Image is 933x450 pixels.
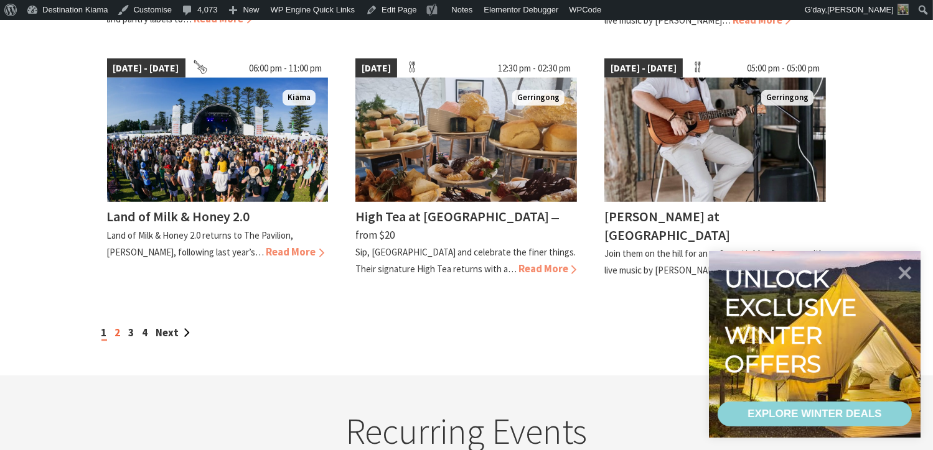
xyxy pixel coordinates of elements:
span: [PERSON_NAME] [827,5,894,14]
h4: High Tea at [GEOGRAPHIC_DATA] [355,208,549,225]
img: Clearly [107,78,329,202]
span: Read More [194,12,252,25]
span: Read More [266,245,324,259]
img: High Tea [355,78,577,202]
p: Join them on the hill for an unforgettable afternoon with live music by [PERSON_NAME]… [604,247,824,276]
span: Gerringong [512,90,565,106]
p: Land of Milk & Honey 2.0 returns to The Pavilion, [PERSON_NAME], following last year’s… [107,229,294,258]
span: Read More [733,13,790,27]
div: EXPLORE WINTER DEALS [748,402,881,426]
img: Tayvin Martins [604,78,826,202]
a: 3 [129,326,134,339]
span: 05:00 pm - 05:00 pm [741,58,826,78]
a: Next [156,326,190,339]
span: 1 [101,326,107,341]
span: Kiama [283,90,316,106]
a: [DATE] - [DATE] 06:00 pm - 11:00 pm Clearly Kiama Land of Milk & Honey 2.0 Land of Milk & Honey 2... [107,58,329,278]
span: ⁠— from $20 [355,211,560,241]
span: 06:00 pm - 11:00 pm [243,58,328,78]
span: Gerringong [761,90,813,106]
span: [DATE] - [DATE] [604,58,683,78]
div: Unlock exclusive winter offers [724,265,862,378]
span: [DATE] [355,58,397,78]
a: 2 [115,326,121,339]
a: [DATE] 12:30 pm - 02:30 pm High Tea Gerringong High Tea at [GEOGRAPHIC_DATA] ⁠— from $20 Sip, [GE... [355,58,577,278]
a: [DATE] - [DATE] 05:00 pm - 05:00 pm Tayvin Martins Gerringong [PERSON_NAME] at [GEOGRAPHIC_DATA] ... [604,58,826,278]
h4: Land of Milk & Honey 2.0 [107,208,250,225]
a: EXPLORE WINTER DEALS [718,402,912,426]
a: 4 [143,326,148,339]
h4: [PERSON_NAME] at [GEOGRAPHIC_DATA] [604,208,730,243]
img: Theresa-Mullan-1-30x30.png [898,4,909,15]
span: 12:30 pm - 02:30 pm [492,58,577,78]
p: Sip, [GEOGRAPHIC_DATA] and celebrate the finer things. Their signature High Tea returns with a… [355,246,576,275]
span: Read More [518,262,576,275]
span: [DATE] - [DATE] [107,58,185,78]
